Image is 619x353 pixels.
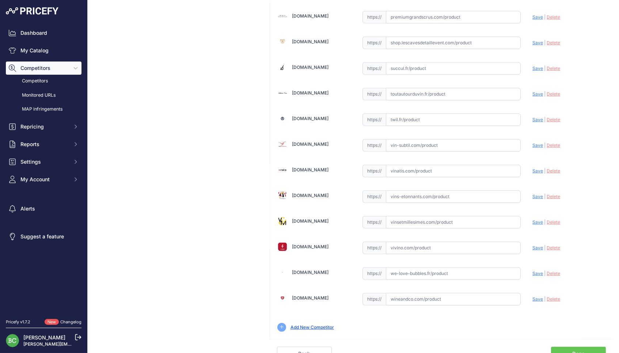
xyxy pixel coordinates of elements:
a: [DOMAIN_NAME] [292,218,329,224]
span: Save [532,117,543,122]
a: [DOMAIN_NAME] [292,295,329,301]
span: Save [532,40,543,45]
a: [DOMAIN_NAME] [292,167,329,172]
input: toutautourduvin.fr/product [386,88,521,100]
span: | [544,142,546,148]
span: Delete [547,219,560,225]
span: | [544,219,546,225]
input: vivino.com/product [386,242,521,254]
span: https:// [362,293,386,305]
a: [PERSON_NAME] [23,334,65,341]
span: New [45,319,59,325]
button: Repricing [6,120,81,133]
a: [DOMAIN_NAME] [292,64,329,70]
nav: Sidebar [6,26,81,310]
span: | [544,245,546,250]
a: [DOMAIN_NAME] [292,116,329,121]
span: Delete [547,194,560,199]
span: Delete [547,14,560,20]
a: Competitors [6,75,81,88]
a: [PERSON_NAME][EMAIL_ADDRESS][DOMAIN_NAME][PERSON_NAME] [23,341,172,347]
span: Delete [547,142,560,148]
input: vinatis.com/product [386,165,521,177]
span: Save [532,66,543,71]
span: | [544,91,546,97]
span: | [544,14,546,20]
span: Competitors [20,64,68,72]
button: Reports [6,138,81,151]
span: Save [532,245,543,250]
span: Delete [547,168,560,174]
a: Monitored URLs [6,89,81,102]
span: Delete [547,271,560,276]
input: we-love-bubbles.fr/product [386,267,521,280]
input: vin-subtil.com/product [386,139,521,152]
a: [DOMAIN_NAME] [292,13,329,19]
button: Competitors [6,62,81,75]
a: Add New Competitor [290,324,334,330]
button: My Account [6,173,81,186]
span: https:// [362,114,386,126]
span: Save [532,219,543,225]
span: | [544,66,546,71]
span: Save [532,296,543,302]
input: succul.fr/product [386,62,521,75]
a: Alerts [6,202,81,215]
a: [DOMAIN_NAME] [292,244,329,249]
span: Delete [547,117,560,122]
span: https:// [362,242,386,254]
input: twil.fr/product [386,114,521,126]
a: [DOMAIN_NAME] [292,193,329,198]
span: | [544,40,546,45]
input: vinsetmillesimes.com/product [386,216,521,228]
span: https:// [362,216,386,228]
span: https:// [362,11,386,23]
img: Pricefy Logo [6,7,58,15]
a: [DOMAIN_NAME] [292,270,329,275]
span: Delete [547,91,560,97]
input: vins-etonnants.com/product [386,190,521,203]
a: Changelog [60,319,81,324]
span: https:// [362,165,386,177]
span: https:// [362,88,386,100]
span: https:// [362,267,386,280]
span: https:// [362,190,386,203]
input: shop.lescavesdetaillevent.com/product [386,37,521,49]
span: | [544,117,546,122]
span: My Account [20,176,68,183]
span: https:// [362,139,386,152]
div: Pricefy v1.7.2 [6,319,30,325]
a: My Catalog [6,44,81,57]
a: MAP infringements [6,103,81,116]
span: https:// [362,37,386,49]
span: Save [532,271,543,276]
span: | [544,168,546,174]
span: Reports [20,141,68,148]
span: Delete [547,296,560,302]
span: | [544,271,546,276]
span: Save [532,168,543,174]
span: | [544,194,546,199]
span: Save [532,142,543,148]
span: | [544,296,546,302]
span: https:// [362,62,386,75]
span: Save [532,91,543,97]
a: [DOMAIN_NAME] [292,39,329,44]
a: Suggest a feature [6,230,81,243]
span: Delete [547,66,560,71]
a: [DOMAIN_NAME] [292,90,329,96]
button: Settings [6,155,81,168]
span: Repricing [20,123,68,130]
span: Delete [547,40,560,45]
a: Dashboard [6,26,81,40]
a: [DOMAIN_NAME] [292,141,329,147]
span: Settings [20,158,68,166]
input: wineandco.com/product [386,293,521,305]
span: Save [532,194,543,199]
span: Delete [547,245,560,250]
span: Save [532,14,543,20]
input: premiumgrandscrus.com/product [386,11,521,23]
